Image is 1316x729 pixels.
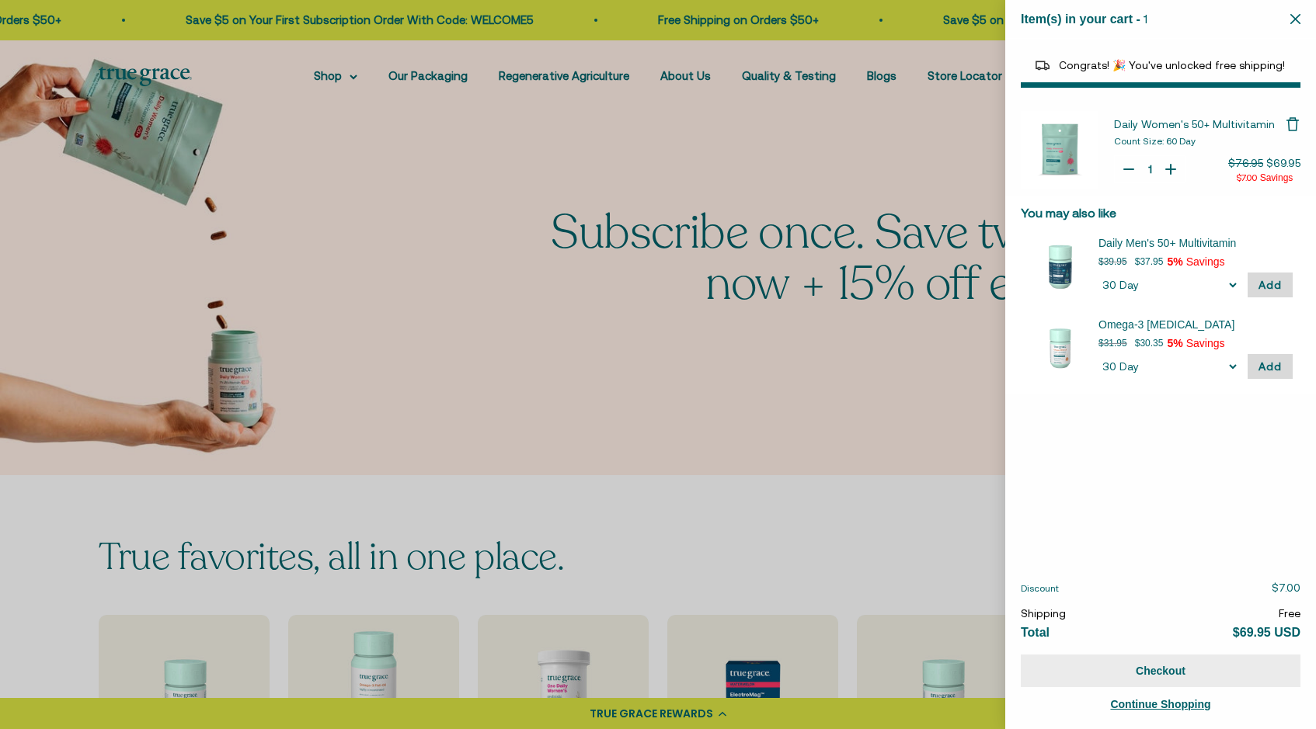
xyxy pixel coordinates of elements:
p: $39.95 [1098,254,1127,269]
span: Add [1259,279,1282,291]
span: Total [1021,626,1050,639]
span: $7.00 [1272,581,1300,594]
span: 1 [1144,12,1147,26]
span: Discount [1021,583,1059,594]
span: Daily Women's 50+ Multivitamin [1114,118,1275,130]
span: Savings [1260,172,1293,183]
p: $37.95 [1135,254,1164,269]
img: 30 Day [1029,317,1091,379]
span: You may also like [1021,206,1116,220]
span: Savings [1186,255,1225,268]
button: Checkout [1021,654,1300,687]
div: Omega-3 Fish Oil [1098,317,1293,332]
div: Daily Men's 50+ Multivitamin [1098,235,1293,251]
span: Congrats! 🎉 You've unlocked free shipping! [1059,59,1285,71]
span: Daily Men's 50+ Multivitamin [1098,235,1273,251]
span: Continue Shopping [1110,698,1210,710]
span: Count Size: 60 Day [1114,136,1196,147]
span: 5% [1167,337,1182,349]
a: Continue Shopping [1021,695,1300,713]
p: $30.35 [1135,335,1164,351]
p: $31.95 [1098,335,1127,351]
span: Omega-3 [MEDICAL_DATA] [1098,317,1273,332]
span: $69.95 [1266,157,1300,169]
img: Reward bar icon image [1033,56,1052,75]
span: Add [1259,360,1282,373]
button: Add [1248,354,1293,379]
button: Remove Daily Women's 50+ Multivitamin [1285,116,1300,132]
button: Add [1248,273,1293,297]
img: 30 Day [1029,235,1091,297]
span: Item(s) in your cart - [1021,12,1140,26]
span: Shipping [1021,607,1066,620]
button: Close [1290,12,1300,26]
span: Savings [1186,337,1225,349]
img: Daily Women&#39;s 50+ Multivitamin - 60 Day [1021,111,1098,189]
span: $76.95 [1228,157,1263,169]
span: Free [1279,607,1300,620]
a: Daily Women's 50+ Multivitamin [1114,116,1285,132]
input: Quantity for Daily Women's 50+ Multivitamin [1142,161,1158,177]
span: $69.95 USD [1233,626,1300,639]
span: 5% [1167,255,1182,268]
span: $7.00 [1236,172,1257,183]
